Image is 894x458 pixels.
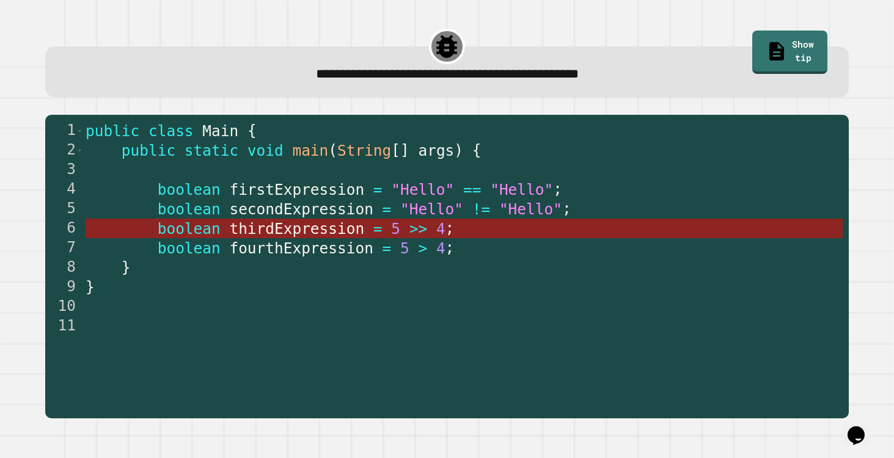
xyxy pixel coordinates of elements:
span: = [383,200,392,218]
span: String [337,142,391,159]
span: "Hello" [392,181,455,198]
span: = [373,181,383,198]
div: 3 [45,160,84,180]
span: thirdExpression [230,220,365,238]
span: 4 [436,239,445,257]
span: static [185,142,238,159]
iframe: chat widget [843,409,882,446]
span: = [373,220,383,238]
div: 11 [45,316,84,336]
span: > [419,239,428,257]
span: Main [203,122,239,140]
div: 1 [45,121,84,140]
span: "Hello" [400,200,463,218]
span: >> [409,220,427,238]
span: boolean [158,239,221,257]
span: 5 [392,220,401,238]
span: "Hello" [490,181,553,198]
span: == [463,181,481,198]
span: boolean [158,181,221,198]
span: public [86,122,139,140]
span: public [122,142,175,159]
div: 5 [45,199,84,219]
span: secondExpression [230,200,373,218]
span: args [419,142,455,159]
div: 4 [45,180,84,199]
span: "Hello" [499,200,562,218]
span: fourthExpression [230,239,373,257]
span: boolean [158,200,221,218]
div: 10 [45,297,84,316]
span: class [148,122,194,140]
a: Show tip [752,31,827,74]
span: Toggle code folding, rows 1 through 9 [76,121,83,140]
div: 9 [45,277,84,297]
div: 8 [45,258,84,277]
span: 4 [436,220,445,238]
span: 5 [400,239,409,257]
div: 7 [45,238,84,258]
span: Toggle code folding, rows 2 through 8 [76,140,83,160]
span: void [247,142,284,159]
div: 6 [45,219,84,238]
span: boolean [158,220,221,238]
span: != [472,200,490,218]
span: firstExpression [230,181,365,198]
span: = [383,239,392,257]
span: main [293,142,329,159]
div: 2 [45,140,84,160]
